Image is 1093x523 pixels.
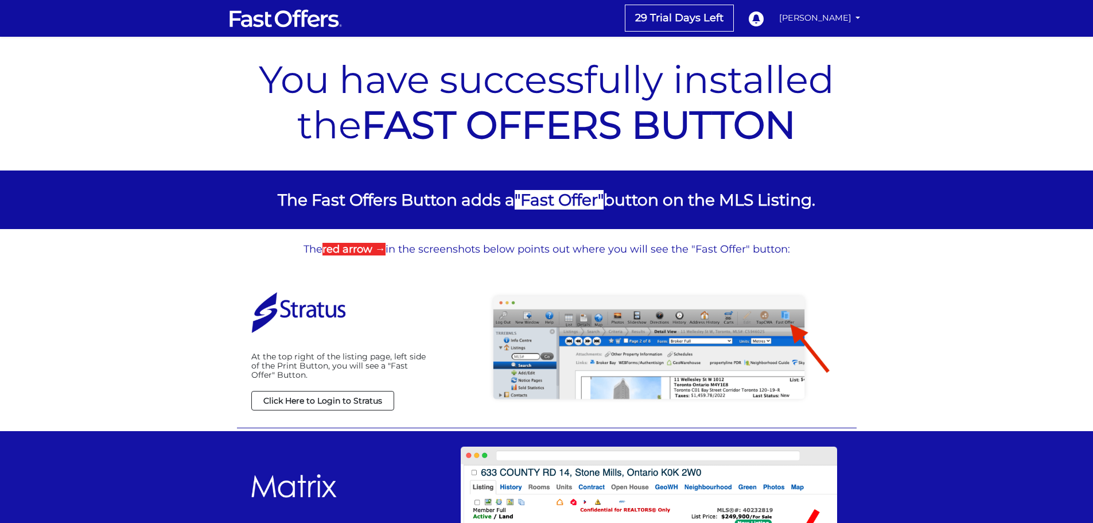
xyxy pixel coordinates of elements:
[775,7,865,29] a: [PERSON_NAME]
[240,243,854,256] p: The in the screenshots below points out where you will see the "Fast Offer" button:
[251,463,337,514] img: Matrix Login
[251,285,346,340] img: Stratus Login
[812,190,815,210] span: .
[625,5,733,31] a: 29 Trial Days Left
[520,190,598,210] strong: Fast Offer
[243,57,851,148] p: You have successfully installed the
[251,391,394,410] a: Click Here to Login to Stratus
[361,102,796,148] a: FAST OFFERS BUTTON
[263,396,382,406] strong: Click Here to Login to Stratus
[243,188,851,212] p: The Fast Offers Button adds a
[322,243,386,255] strong: red arrow →
[251,352,427,379] p: At the top right of the listing page, left side of the Print Button, you will see a "Fast Offer" ...
[515,190,604,210] span: " "
[604,190,812,210] span: button on the MLS Listing
[457,292,841,403] img: Stratus Fast Offer Button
